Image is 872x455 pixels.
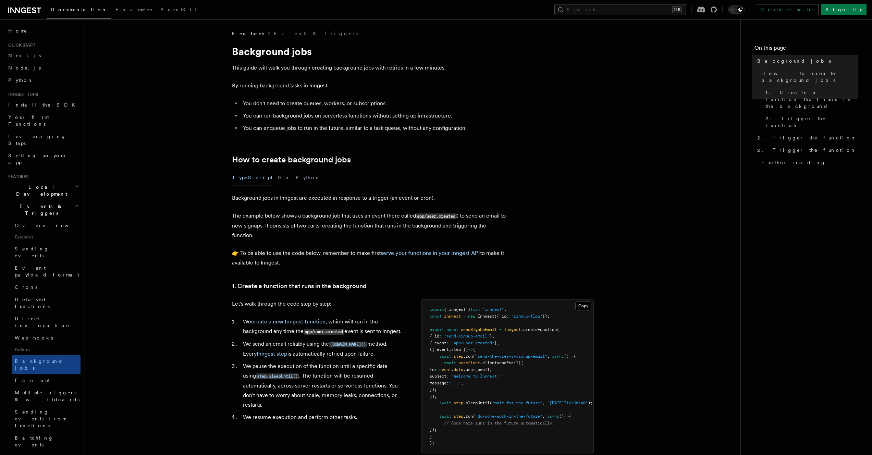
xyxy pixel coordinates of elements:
[15,297,50,309] span: Delayed functions
[454,401,463,405] span: step
[156,2,201,19] a: AgentKit
[504,307,506,312] span: ;
[564,354,569,359] span: ()
[463,401,490,405] span: .sleepUntil
[439,401,451,405] span: await
[5,181,81,200] button: Local Development
[15,284,37,290] span: Crons
[506,314,509,319] span: :
[761,159,826,166] span: Further reading
[569,354,574,359] span: =>
[241,99,506,108] li: You don't need to create queues, workers, or subscriptions.
[51,7,107,12] span: Documentation
[499,327,502,332] span: =
[329,342,367,347] code: [DOMAIN_NAME]()
[5,74,81,86] a: Python
[446,341,449,345] span: :
[8,134,66,146] span: Leveraging Steps
[241,111,506,121] li: You can run background jobs on serverless functions without setting up infrastructure.
[518,360,523,365] span: ({
[304,329,344,335] code: app/user.created
[5,149,81,169] a: Setting up your app
[5,203,75,217] span: Events & Triggers
[430,381,449,385] span: message:
[296,170,321,185] button: Python
[12,281,81,293] a: Crons
[12,262,81,281] a: Event payload format
[458,360,480,365] span: sesclient
[552,354,564,359] span: async
[15,435,53,447] span: Batching events
[521,327,557,332] span: .createFunction
[482,307,504,312] span: "inngest"
[8,77,33,83] span: Python
[232,281,367,291] a: 1. Create a function that runs in the background
[416,213,457,219] code: app/user.created
[504,327,521,332] span: inngest
[444,421,554,426] span: // Code here runs in the future automatically.
[547,401,588,405] span: "[DATE]T16:30:00"
[8,53,41,58] span: Next.js
[241,339,405,359] li: We send an email reliably using the method. Every is automatically retried upon failure.
[468,347,473,352] span: =>
[15,316,71,328] span: Direct invocation
[763,86,858,112] a: 1. Create a function that runs in the background
[574,354,576,359] span: {
[232,45,506,58] h1: Background jobs
[15,335,53,341] span: Webhooks
[15,409,66,428] span: Sending events from functions
[430,394,437,399] span: });
[232,248,506,268] p: 👉 To be able to use the code below, remember to make first to make it available to Inngest.
[12,219,81,232] a: Overview
[12,355,81,374] a: Background jobs
[446,327,458,332] span: const
[439,354,451,359] span: await
[12,386,81,406] a: Multiple triggers & wildcards
[542,401,545,405] span: ,
[430,341,446,345] span: { event
[763,112,858,132] a: 2. Trigger the function
[444,360,456,365] span: await
[434,367,437,372] span: :
[444,314,461,319] span: inngest
[5,92,38,97] span: Inngest tour
[430,434,432,439] span: }
[430,347,449,352] span: ({ event
[575,302,591,310] button: Copy
[754,132,858,144] a: 2. Trigger the function
[5,184,75,197] span: Local Development
[5,49,81,62] a: Next.js
[454,367,463,372] span: data
[257,351,287,357] a: Inngest step
[754,44,858,55] h4: On this page
[451,367,454,372] span: .
[449,347,451,352] span: ,
[430,367,434,372] span: to
[759,156,858,169] a: Further reading
[451,347,468,352] span: step })
[47,2,111,19] a: Documentation
[232,63,506,73] p: This guide will walk you through creating background jobs with retries in a few minutes.
[8,153,67,165] span: Setting up your app
[15,378,50,383] span: Fan out
[430,441,434,445] span: );
[8,114,49,127] span: Your first Functions
[12,432,81,451] a: Batching events
[569,414,571,419] span: {
[15,265,79,278] span: Event payload format
[329,341,367,347] a: [DOMAIN_NAME]()
[439,414,451,419] span: await
[494,341,497,345] span: }
[454,414,463,419] span: step
[473,354,475,359] span: (
[461,381,463,385] span: ,
[430,307,444,312] span: import
[542,414,545,419] span: ,
[511,314,542,319] span: "signup-flow"
[232,299,405,309] p: Let's walk through the code step by step:
[111,2,156,19] a: Examples
[461,327,497,332] span: sendSignUpEmail
[439,334,442,339] span: :
[12,344,81,355] span: Patterns
[15,358,63,371] span: Background jobs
